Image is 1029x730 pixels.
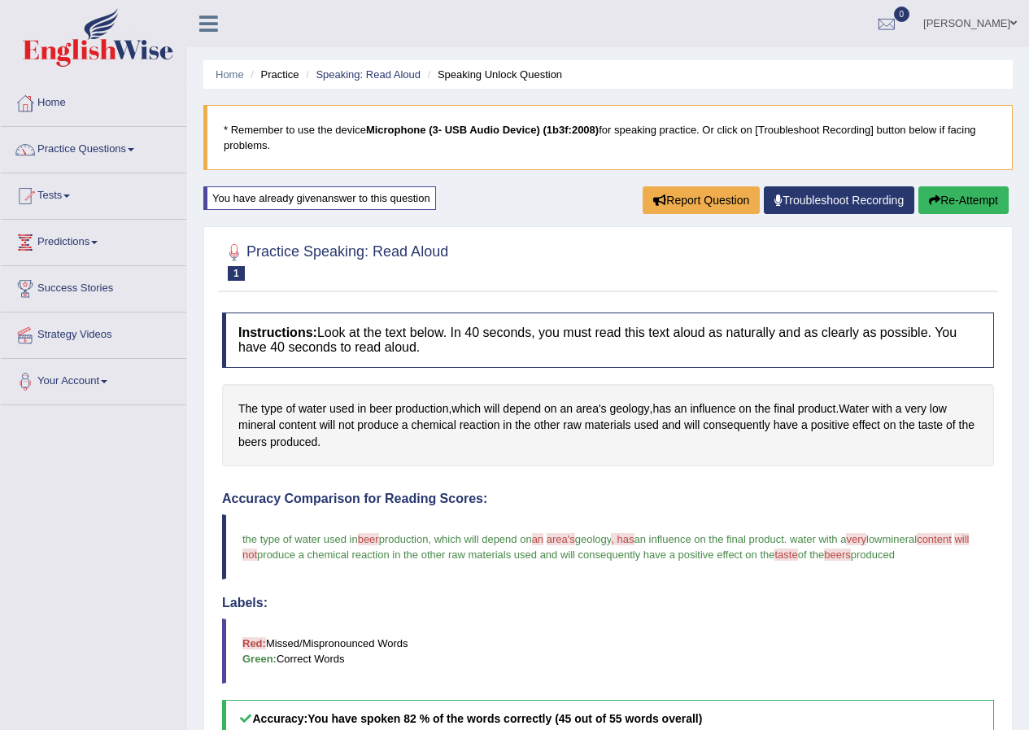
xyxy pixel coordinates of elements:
[203,186,436,210] div: You have already given answer to this question
[755,400,770,417] span: Click to see word definition
[1,220,186,260] a: Predictions
[329,400,354,417] span: Click to see word definition
[634,533,784,545] span: an influence on the final product
[379,533,429,545] span: production
[1,173,186,214] a: Tests
[674,400,687,417] span: Click to see word definition
[811,417,849,434] span: Click to see word definition
[246,67,299,82] li: Practice
[839,400,869,417] span: Click to see word definition
[872,400,892,417] span: Click to see word definition
[358,533,379,545] span: beer
[634,417,658,434] span: Click to see word definition
[946,417,956,434] span: Click to see word definition
[320,417,335,434] span: Click to see word definition
[222,492,994,506] h4: Accuracy Comparison for Reading Scores:
[238,434,267,451] span: Click to see word definition
[484,400,499,417] span: Click to see word definition
[242,653,277,665] b: Green:
[883,533,918,545] span: mineral
[576,400,607,417] span: Click to see word definition
[798,400,836,417] span: Click to see word definition
[1,313,186,353] a: Strategy Videos
[1,359,186,400] a: Your Account
[774,417,798,434] span: Click to see word definition
[764,186,914,214] a: Troubleshoot Recording
[652,400,671,417] span: Click to see word definition
[451,400,481,417] span: Click to see word definition
[896,400,902,417] span: Click to see word definition
[643,186,760,214] button: Report Question
[959,417,974,434] span: Click to see word definition
[316,68,421,81] a: Speaking: Read Aloud
[547,533,575,545] span: area's
[918,186,1009,214] button: Re-Attempt
[369,400,392,417] span: Click to see word definition
[357,417,399,434] span: Click to see word definition
[1,266,186,307] a: Success Stories
[503,417,512,434] span: Click to see word definition
[866,533,883,545] span: low
[852,417,880,434] span: Click to see word definition
[242,533,358,545] span: the type of water used in
[279,417,316,434] span: Click to see word definition
[238,326,317,339] b: Instructions:
[402,417,408,434] span: Click to see word definition
[238,400,258,417] span: Click to see word definition
[286,400,295,417] span: Click to see word definition
[899,417,914,434] span: Click to see word definition
[905,400,927,417] span: Click to see word definition
[222,313,994,367] h4: Look at the text below. In 40 seconds, you must read this text aloud as naturally and as clearly ...
[824,549,851,561] span: beers
[1,127,186,168] a: Practice Questions
[560,400,573,417] span: Click to see word definition
[784,533,787,545] span: .
[690,400,735,417] span: Click to see word definition
[242,549,257,561] span: not
[515,417,530,434] span: Click to see word definition
[894,7,910,22] span: 0
[930,400,947,417] span: Click to see word definition
[357,400,366,417] span: Click to see word definition
[918,417,943,434] span: Click to see word definition
[851,549,895,561] span: produced
[1,81,186,121] a: Home
[684,417,700,434] span: Click to see word definition
[774,549,797,561] span: taste
[216,68,244,81] a: Home
[798,549,825,561] span: of the
[412,417,456,434] span: Click to see word definition
[222,619,994,684] blockquote: Missed/Mispronounced Words Correct Words
[307,712,702,725] b: You have spoken 82 % of the words correctly (45 out of 55 words overall)
[434,533,532,545] span: which will depend on
[338,417,354,434] span: Click to see word definition
[662,417,681,434] span: Click to see word definition
[222,384,994,467] div: , , . .
[883,417,896,434] span: Click to see word definition
[739,400,752,417] span: Click to see word definition
[532,533,543,545] span: an
[575,533,612,545] span: geology
[261,400,282,417] span: Click to see word definition
[774,400,795,417] span: Click to see word definition
[611,533,634,545] span: , has
[299,400,326,417] span: Click to see word definition
[222,240,448,281] h2: Practice Speaking: Read Aloud
[257,549,774,561] span: produce a chemical reaction in the other raw materials used and will consequently have a positive...
[242,637,266,649] b: Red:
[395,400,448,417] span: Click to see word definition
[703,417,770,434] span: Click to see word definition
[954,533,969,545] span: will
[424,67,562,82] li: Speaking Unlock Question
[228,266,245,281] span: 1
[917,533,952,545] span: content
[238,417,276,434] span: Click to see word definition
[790,533,846,545] span: water with a
[503,400,541,417] span: Click to see word definition
[610,400,650,417] span: Click to see word definition
[270,434,317,451] span: Click to see word definition
[801,417,808,434] span: Click to see word definition
[534,417,560,434] span: Click to see word definition
[460,417,500,434] span: Click to see word definition
[203,105,1013,170] blockquote: * Remember to use the device for speaking practice. Or click on [Troubleshoot Recording] button b...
